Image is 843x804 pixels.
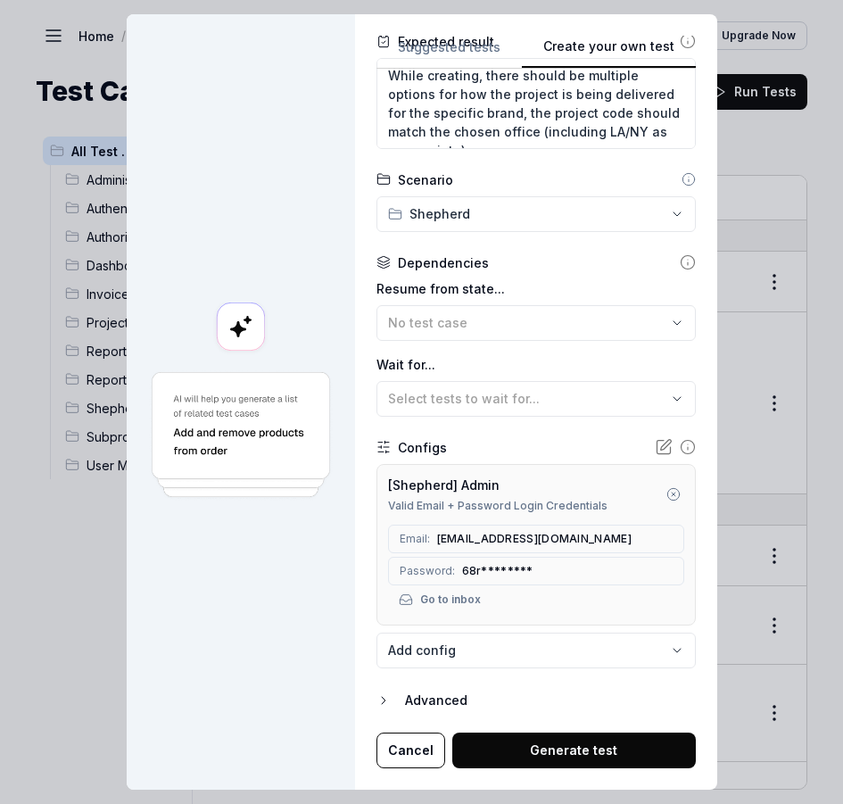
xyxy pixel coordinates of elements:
[437,531,632,547] span: [EMAIL_ADDRESS][DOMAIN_NAME]
[398,170,453,189] div: Scenario
[409,204,470,223] span: Shepherd
[376,381,696,417] button: Select tests to wait for...
[420,592,481,608] a: Go to inbox
[148,369,334,501] img: Generate a test using AI
[522,37,696,69] button: Create your own test
[400,531,430,547] span: Email:
[376,279,696,298] label: Resume from state...
[376,305,696,341] button: No test case
[398,438,447,457] div: Configs
[376,355,696,374] label: Wait for...
[376,196,696,232] button: Shepherd
[405,690,696,711] div: Advanced
[376,37,522,69] button: Suggested tests
[376,733,445,768] button: Cancel
[388,315,467,330] span: No test case
[452,733,696,768] button: Generate test
[398,253,489,272] div: Dependencies
[388,476,607,494] div: [Shepherd] Admin
[388,498,607,514] div: Valid Email + Password Login Credentials
[376,690,696,711] button: Advanced
[400,563,455,579] span: Password:
[388,391,540,406] span: Select tests to wait for...
[388,585,492,614] button: Go to inbox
